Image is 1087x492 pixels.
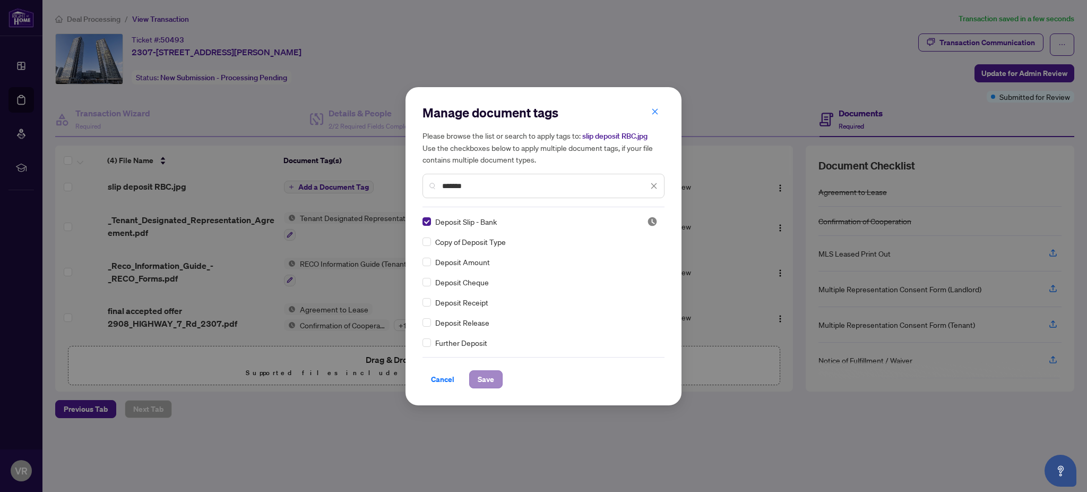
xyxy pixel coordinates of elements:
[422,370,463,388] button: Cancel
[478,371,494,388] span: Save
[582,131,648,141] span: slip deposit RBC.jpg
[647,216,658,227] span: Pending Review
[469,370,503,388] button: Save
[422,130,665,165] h5: Please browse the list or search to apply tags to: Use the checkboxes below to apply multiple doc...
[651,108,659,115] span: close
[435,276,489,288] span: Deposit Cheque
[422,104,665,121] h2: Manage document tags
[435,256,490,268] span: Deposit Amount
[431,371,454,388] span: Cancel
[435,317,489,328] span: Deposit Release
[435,296,488,308] span: Deposit Receipt
[650,182,658,190] span: close
[1045,455,1076,487] button: Open asap
[647,216,658,227] img: status
[435,236,506,248] span: Copy of Deposit Type
[435,337,487,349] span: Further Deposit
[435,216,497,227] span: Deposit Slip - Bank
